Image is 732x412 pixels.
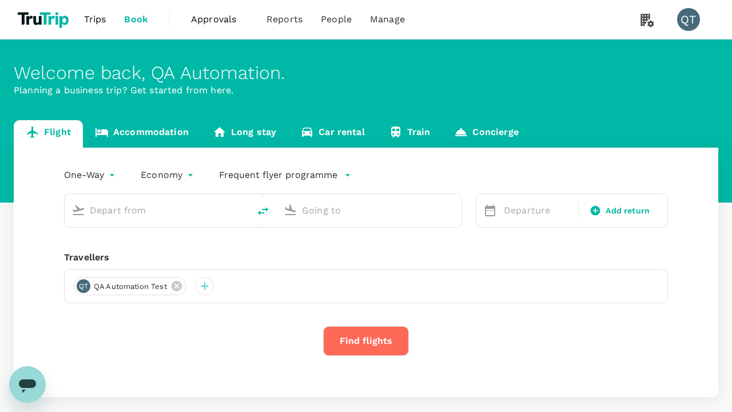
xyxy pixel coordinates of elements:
[83,120,201,148] a: Accommodation
[14,7,75,32] img: TruTrip logo
[124,13,148,26] span: Book
[249,197,277,225] button: delete
[321,13,352,26] span: People
[377,120,443,148] a: Train
[302,201,437,219] input: Going to
[219,168,337,182] p: Frequent flyer programme
[677,8,700,31] div: QT
[191,13,248,26] span: Approvals
[323,326,409,356] button: Find flights
[241,209,244,211] button: Open
[442,120,530,148] a: Concierge
[504,204,571,217] p: Departure
[288,120,377,148] a: Car rental
[14,84,718,97] p: Planning a business trip? Get started from here.
[141,166,196,184] div: Economy
[9,366,46,403] iframe: Button to launch messaging window
[74,277,186,295] div: QTQA Automation Test
[77,279,90,293] div: QT
[14,120,83,148] a: Flight
[87,281,174,292] span: QA Automation Test
[219,168,351,182] button: Frequent flyer programme
[64,166,118,184] div: One-Way
[64,251,668,264] div: Travellers
[453,209,456,211] button: Open
[14,62,718,84] div: Welcome back , QA Automation .
[370,13,405,26] span: Manage
[606,205,650,217] span: Add return
[201,120,288,148] a: Long stay
[90,201,225,219] input: Depart from
[84,13,106,26] span: Trips
[266,13,303,26] span: Reports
